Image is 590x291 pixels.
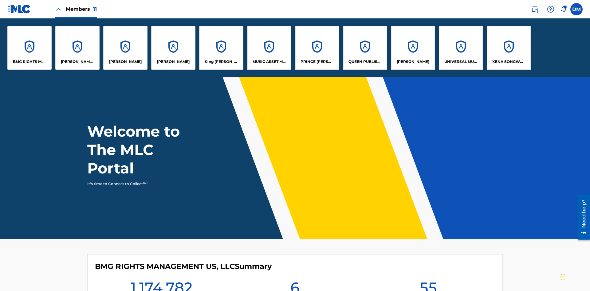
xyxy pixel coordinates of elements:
h1: Welcome to The MLC Portal [87,122,202,177]
a: Accounts[PERSON_NAME] SONGWRITER [55,26,100,70]
a: Public Search [529,3,541,15]
p: UNIVERSAL MUSIC PUB GROUP [444,59,478,64]
p: QUEEN PUBLISHA [348,59,382,64]
div: Help [545,3,557,15]
a: Accounts[PERSON_NAME] [151,26,195,70]
div: Notifications [560,6,567,12]
p: CLEO SONGWRITER [61,59,94,64]
p: ELVIS COSTELLO [109,59,142,64]
div: Drag [561,268,565,286]
p: MUSIC ASSET MANAGEMENT (MAM) [253,59,286,64]
img: help [547,6,554,13]
a: AccountsXENA SONGWRITER [487,26,531,70]
a: AccountsKing [PERSON_NAME] [199,26,243,70]
h4: BMG RIGHTS MANAGEMENT US, LLC [95,262,272,271]
span: Members [66,6,97,13]
img: Close [55,6,62,13]
p: King McTesterson [205,59,238,64]
p: PRINCE MCTESTERSON [301,59,334,64]
p: RONALD MCTESTERSON [397,59,429,64]
span: 11 [93,6,97,12]
a: Accounts[PERSON_NAME] [391,26,435,70]
a: AccountsBMG RIGHTS MANAGEMENT US, LLC [7,26,52,70]
img: MLC Logo [7,5,31,14]
p: XENA SONGWRITER [492,59,526,64]
p: It's time to Connect to Collect™! [87,181,194,187]
a: AccountsQUEEN PUBLISHA [343,26,387,70]
p: EYAMA MCSINGER [157,59,190,64]
iframe: Resource Center [573,192,590,243]
img: search [531,6,538,13]
p: BMG RIGHTS MANAGEMENT US, LLC [13,59,46,64]
a: AccountsPRINCE [PERSON_NAME] [295,26,339,70]
a: Accounts[PERSON_NAME] [103,26,147,70]
a: AccountsUNIVERSAL MUSIC PUB GROUP [439,26,483,70]
div: User Menu [570,3,583,15]
iframe: Chat Widget [559,262,590,291]
a: AccountsMUSIC ASSET MANAGEMENT (MAM) [247,26,291,70]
